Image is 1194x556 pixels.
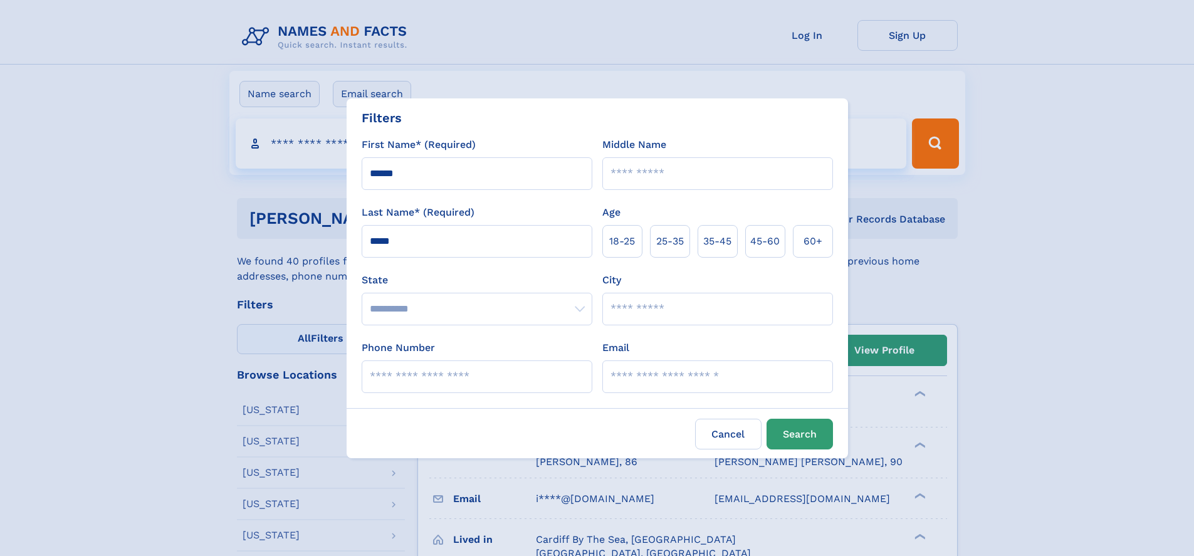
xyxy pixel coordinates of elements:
label: State [362,273,592,288]
span: 35‑45 [703,234,731,249]
label: Email [602,340,629,355]
label: Last Name* (Required) [362,205,474,220]
label: First Name* (Required) [362,137,476,152]
span: 25‑35 [656,234,684,249]
label: Phone Number [362,340,435,355]
label: City [602,273,621,288]
label: Middle Name [602,137,666,152]
span: 45‑60 [750,234,780,249]
label: Age [602,205,621,220]
button: Search [767,419,833,449]
label: Cancel [695,419,762,449]
div: Filters [362,108,402,127]
span: 18‑25 [609,234,635,249]
span: 60+ [804,234,822,249]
